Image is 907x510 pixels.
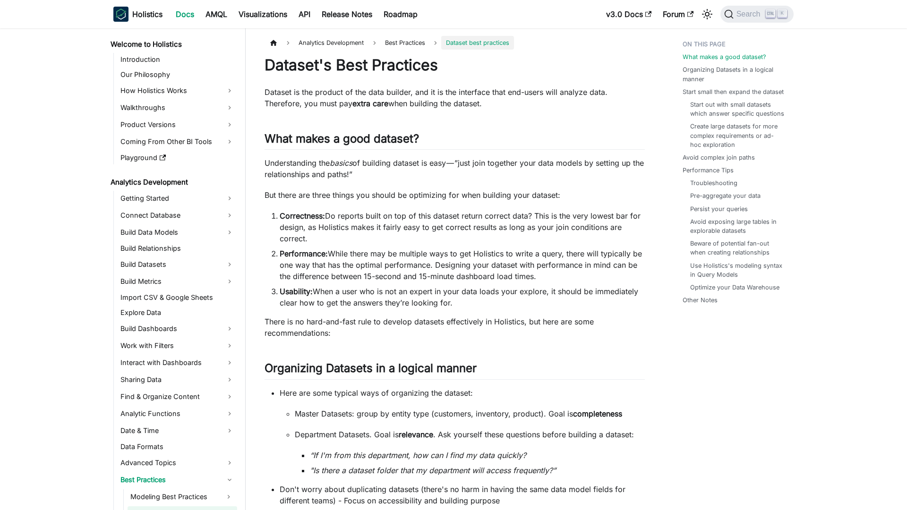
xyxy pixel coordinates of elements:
[118,338,237,353] a: Work with Filters
[441,36,514,50] span: Dataset best practices
[310,466,556,475] em: "Is there a dataset folder that my department will access frequently?”
[295,408,645,419] p: Master Datasets: group by entity type (customers, inventory, product). Goal is
[265,361,645,379] h2: Organizing Datasets in a logical manner
[683,87,784,96] a: Start small then expand the dataset
[118,117,237,132] a: Product Versions
[657,7,699,22] a: Forum
[118,306,237,319] a: Explore Data
[293,7,316,22] a: API
[280,387,645,399] p: Here are some typical ways of organizing the dataset:
[280,484,645,506] p: Don't worry about duplicating datasets (there's no harm in having the same data model fields for ...
[280,249,328,258] strong: Performance:
[104,28,246,510] nav: Docs sidebar
[380,36,430,50] span: Best Practices
[118,423,237,438] a: Date & Time
[295,429,645,440] p: Department Datasets. Goal is . Ask yourself these questions before building a dataset:
[118,291,237,304] a: Import CSV & Google Sheets
[108,38,237,51] a: Welcome to Holistics
[118,455,237,470] a: Advanced Topics
[683,296,718,305] a: Other Notes
[690,261,784,279] a: Use Holistics's modeling syntax in Query Models
[690,100,784,118] a: Start out with small datasets which answer specific questions
[280,210,645,244] li: Do reports built on top of this dataset return correct data? This is the very lowest bar for desi...
[690,204,748,213] a: Persist your queries
[683,153,755,162] a: Avoid complex join paths
[118,68,237,81] a: Our Philosophy
[118,372,237,387] a: Sharing Data
[330,158,352,168] em: basics
[683,65,788,83] a: Organizing Datasets in a logical manner
[265,56,645,75] h1: Dataset's Best Practices
[132,8,163,20] b: Holistics
[720,6,794,23] button: Search (Ctrl+K)
[683,52,766,61] a: What makes a good dataset?
[700,7,715,22] button: Switch between dark and light mode (currently light mode)
[280,211,325,221] strong: Correctness:
[118,274,237,289] a: Build Metrics
[378,7,423,22] a: Roadmap
[352,99,388,108] strong: extra care
[690,217,784,235] a: Avoid exposing large tables in explorable datasets
[265,157,645,180] p: Understanding the of building dataset is easy — ”just join together your data models by setting u...
[108,176,237,189] a: Analytics Development
[118,257,237,272] a: Build Datasets
[265,36,645,50] nav: Breadcrumbs
[118,389,237,404] a: Find & Organize Content
[690,178,737,187] a: Troubleshooting
[118,406,237,421] a: Analytic Functions
[690,283,779,292] a: Optimize your Data Warehouse
[265,36,282,50] a: Home page
[690,122,784,149] a: Create large datasets for more complex requirements or ad-hoc exploration
[118,242,237,255] a: Build Relationships
[128,489,220,504] a: Modeling Best Practices
[200,7,233,22] a: AMQL
[118,472,237,487] a: Best Practices
[118,355,237,370] a: Interact with Dashboards
[118,151,237,164] a: Playground
[399,430,433,439] strong: relevance
[118,321,237,336] a: Build Dashboards
[280,248,645,282] li: While there may be multiple ways to get Holistics to write a query, there will typically be one w...
[118,191,237,206] a: Getting Started
[280,287,313,296] strong: Usability:
[690,191,761,200] a: Pre-aggregate your data
[113,7,163,22] a: HolisticsHolistics
[573,409,622,418] strong: completeness
[600,7,657,22] a: v3.0 Docs
[778,9,787,18] kbd: K
[265,86,645,109] p: Dataset is the product of the data builder, and it is the interface that end-users will analyze d...
[118,83,237,98] a: How Holistics Works
[118,134,237,149] a: Coming From Other BI Tools
[280,286,645,308] li: When a user who is not an expert in your data loads your explore, it should be immediately clear ...
[265,316,645,339] p: There is no hard-and-fast rule to develop datasets effectively in Holistics, but here are some re...
[265,189,645,201] p: But there are three things you should be optimizing for when building your dataset:
[683,166,734,175] a: Performance Tips
[220,489,237,504] button: Expand sidebar category 'Modeling Best Practices'
[118,100,237,115] a: Walkthroughs
[294,36,368,50] span: Analytics Development
[170,7,200,22] a: Docs
[118,440,237,453] a: Data Formats
[734,10,766,18] span: Search
[233,7,293,22] a: Visualizations
[118,208,237,223] a: Connect Database
[113,7,128,22] img: Holistics
[118,225,237,240] a: Build Data Models
[265,132,645,150] h2: What makes a good dataset?
[316,7,378,22] a: Release Notes
[118,53,237,66] a: Introduction
[310,450,526,460] em: “If I'm from this department, how can I find my data quickly?
[690,239,784,257] a: Beware of potential fan-out when creating relationships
